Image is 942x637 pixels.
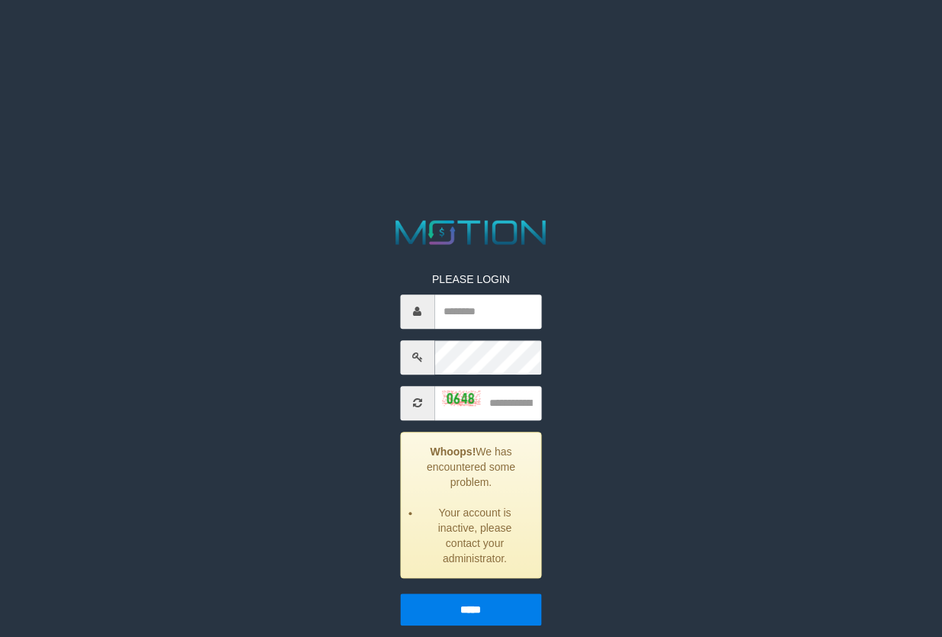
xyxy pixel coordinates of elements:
strong: Whoops! [430,446,476,458]
div: We has encountered some problem. [400,432,542,578]
p: PLEASE LOGIN [400,272,542,287]
img: captcha [442,391,480,406]
img: MOTION_logo.png [389,216,553,249]
li: Your account is inactive, please contact your administrator. [420,505,530,566]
